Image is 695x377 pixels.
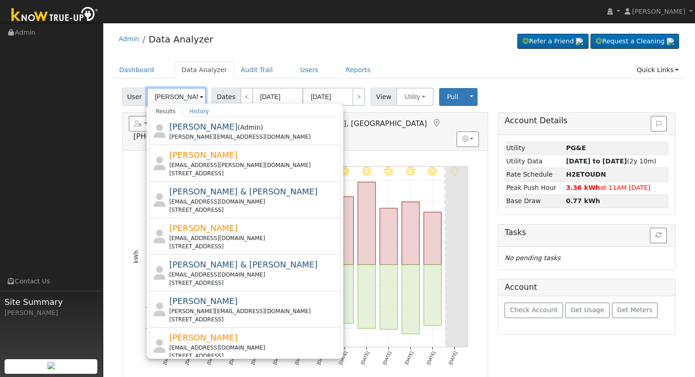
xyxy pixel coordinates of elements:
img: retrieve [576,38,583,45]
img: Know True-Up [7,5,103,26]
text: [DATE] [403,351,414,365]
span: Get Usage [571,306,604,314]
span: [GEOGRAPHIC_DATA], [GEOGRAPHIC_DATA] [271,119,427,128]
img: retrieve [48,362,55,369]
a: Quick Links [630,62,685,79]
span: Get Meters [617,306,653,314]
rect: onclick="" [424,212,441,265]
div: [STREET_ADDRESS] [169,242,339,251]
img: retrieve [667,38,674,45]
div: [STREET_ADDRESS] [169,352,339,360]
strong: D [566,171,606,178]
span: [PERSON_NAME] & [PERSON_NAME] [169,260,318,269]
a: History [182,106,216,117]
div: [EMAIL_ADDRESS][DOMAIN_NAME] [169,198,339,206]
div: [STREET_ADDRESS] [169,206,339,214]
text: [DATE] [448,351,458,365]
a: Refer a Friend [517,34,589,49]
text: [DATE] [338,351,348,365]
span: Dates [212,88,241,106]
span: Site Summary [5,296,98,308]
strong: 3.36 kWh [566,184,600,191]
span: User [122,88,147,106]
button: Pull [439,88,466,106]
span: [PERSON_NAME] [169,122,238,131]
a: Users [293,62,325,79]
td: Utility [504,141,564,155]
text: kWh [133,250,139,263]
rect: onclick="" [402,202,419,265]
td: Utility Data [504,155,564,168]
rect: onclick="" [358,182,375,265]
span: Pull [447,93,458,100]
h5: Tasks [504,228,669,237]
button: Utility [396,88,434,106]
rect: onclick="" [336,197,353,265]
button: Get Meters [612,303,658,318]
td: at 11AM [DATE] [564,181,669,194]
strong: [DATE] to [DATE] [566,157,626,165]
rect: onclick="" [358,265,375,329]
td: Rate Schedule [504,168,564,181]
div: [EMAIL_ADDRESS][DOMAIN_NAME] [169,271,339,279]
button: Check Account [504,303,563,318]
text: -10 [145,304,152,309]
div: [EMAIL_ADDRESS][DOMAIN_NAME] [169,344,339,352]
i: 10/07 - Clear [340,167,349,175]
a: Audit Trail [234,62,280,79]
text: -15 [145,325,152,330]
button: Issue History [651,116,667,131]
td: Peak Push Hour [504,181,564,194]
a: < [240,88,253,106]
span: Check Account [510,306,558,314]
h5: Account [504,283,537,292]
i: 10/10 - Clear [406,167,415,175]
i: No pending tasks [504,254,560,262]
span: [PERSON_NAME] [169,150,238,160]
a: Data Analyzer [149,34,213,45]
span: View [371,88,397,106]
span: ( ) [238,124,263,131]
rect: onclick="" [402,265,419,334]
div: [STREET_ADDRESS] [169,315,339,324]
a: Map [431,119,441,128]
span: [PERSON_NAME] [169,223,238,233]
button: Get Usage [565,303,610,318]
a: Reports [339,62,377,79]
div: [PERSON_NAME][EMAIL_ADDRESS][DOMAIN_NAME] [169,133,339,141]
a: Results [149,106,183,117]
span: (2y 10m) [566,157,656,165]
a: Admin [119,35,139,42]
rect: onclick="" [336,265,353,323]
i: 10/11 - Clear [428,167,437,175]
span: [PERSON_NAME] [169,296,238,306]
text: [DATE] [382,351,392,365]
rect: onclick="" [380,208,397,265]
span: [PHONE_NUMBER] [133,132,200,141]
span: [PERSON_NAME] [169,333,238,342]
a: > [352,88,365,106]
text: [DATE] [360,351,370,365]
rect: onclick="" [380,265,397,330]
rect: onclick="" [424,265,441,325]
h5: Account Details [504,116,669,126]
i: 10/09 - Clear [384,167,393,175]
span: Admin [240,124,260,131]
text: [DATE] [425,351,436,365]
a: Request a Cleaning [590,34,679,49]
div: [STREET_ADDRESS] [169,279,339,287]
div: [EMAIL_ADDRESS][DOMAIN_NAME] [169,234,339,242]
div: [EMAIL_ADDRESS][PERSON_NAME][DOMAIN_NAME] [169,161,339,169]
span: [PERSON_NAME] [632,8,685,15]
div: [PERSON_NAME][EMAIL_ADDRESS][DOMAIN_NAME] [169,307,339,315]
td: Base Draw [504,194,564,208]
div: [PERSON_NAME] [5,308,98,318]
button: Refresh [650,228,667,243]
strong: 0.77 kWh [566,197,600,204]
i: 10/08 - Clear [362,167,371,175]
strong: ID: 12384802, authorized: 06/19/23 [566,144,586,152]
a: Dashboard [112,62,161,79]
input: Select a User [147,88,206,106]
a: Data Analyzer [175,62,234,79]
span: [PERSON_NAME] & [PERSON_NAME] [169,187,318,196]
